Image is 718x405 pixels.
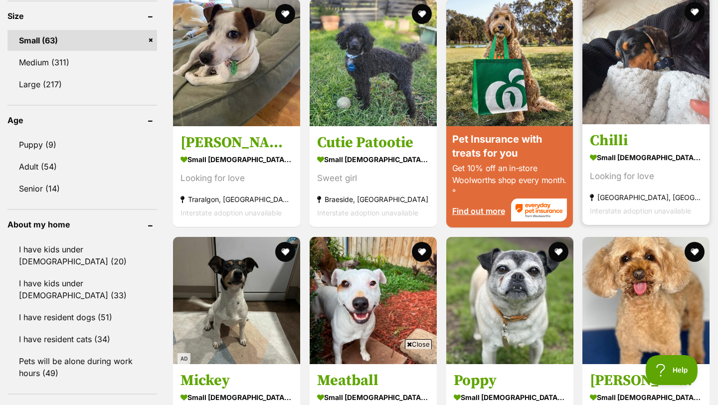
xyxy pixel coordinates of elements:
[180,209,282,217] span: Interstate adoption unavailable
[310,126,437,227] a: Cutie Patootie small [DEMOGRAPHIC_DATA] Dog Sweet girl Braeside, [GEOGRAPHIC_DATA] Interstate ado...
[590,371,702,390] h3: [PERSON_NAME]
[7,116,157,125] header: Age
[646,355,698,385] iframe: Help Scout Beacon - Open
[1,1,9,9] img: consumer-privacy-logo.png
[590,170,702,184] div: Looking for love
[180,153,293,167] strong: small [DEMOGRAPHIC_DATA] Dog
[7,74,157,95] a: Large (217)
[173,126,300,227] a: [PERSON_NAME] small [DEMOGRAPHIC_DATA] Dog Looking for love Traralgon, [GEOGRAPHIC_DATA] Intersta...
[7,30,157,51] a: Small (63)
[173,237,300,364] img: Mickey - Jack Russell Terrier Dog
[310,237,437,364] img: Meatball - Jack Russell Terrier Dog
[317,209,418,217] span: Interstate adoption unavailable
[7,156,157,177] a: Adult (54)
[180,193,293,206] strong: Traralgon, [GEOGRAPHIC_DATA]
[7,52,157,73] a: Medium (311)
[474,1,484,9] a: Privacy Notification
[317,134,429,153] h3: Cutie Patootie
[582,124,710,225] a: Chilli small [DEMOGRAPHIC_DATA] Dog Looking for love [GEOGRAPHIC_DATA], [GEOGRAPHIC_DATA] Interst...
[590,151,702,165] strong: small [DEMOGRAPHIC_DATA] Dog
[317,193,429,206] strong: Braeside, [GEOGRAPHIC_DATA]
[7,273,157,306] a: I have kids under [DEMOGRAPHIC_DATA] (33)
[180,134,293,153] h3: [PERSON_NAME]
[473,0,483,8] img: iconc.png
[590,132,702,151] h3: Chilli
[7,329,157,350] a: I have resident cats (34)
[359,400,359,400] iframe: Advertisement
[7,239,157,272] a: I have kids under [DEMOGRAPHIC_DATA] (20)
[582,237,710,364] img: Mitzi - Poodle (Toy) Dog
[446,237,573,364] img: Poppy - Pug Dog
[317,153,429,167] strong: small [DEMOGRAPHIC_DATA] Dog
[590,207,691,215] span: Interstate adoption unavailable
[412,242,432,262] button: favourite
[590,390,702,405] strong: small [DEMOGRAPHIC_DATA] Dog
[7,178,157,199] a: Senior (14)
[275,4,295,24] button: favourite
[275,242,295,262] button: favourite
[685,2,705,22] button: favourite
[178,353,190,365] span: AD
[7,220,157,229] header: About my home
[590,191,702,204] strong: [GEOGRAPHIC_DATA], [GEOGRAPHIC_DATA]
[548,242,568,262] button: favourite
[405,339,432,349] span: Close
[180,172,293,186] div: Looking for love
[454,371,566,390] h3: Poppy
[7,351,157,384] a: Pets will be alone during work hours (49)
[7,11,157,20] header: Size
[685,242,705,262] button: favourite
[7,307,157,328] a: I have resident dogs (51)
[454,390,566,405] strong: small [DEMOGRAPHIC_DATA] Dog
[317,172,429,186] div: Sweet girl
[7,134,157,155] a: Puppy (9)
[412,4,432,24] button: favourite
[475,1,483,9] img: consumer-privacy-logo.png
